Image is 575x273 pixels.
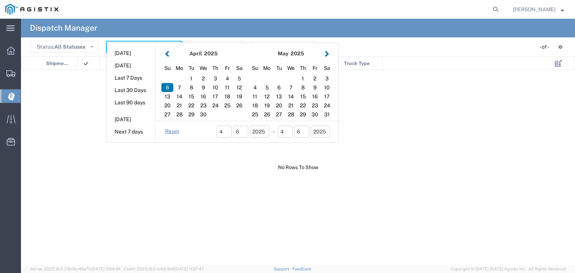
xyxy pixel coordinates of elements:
[221,101,233,110] div: 25
[278,126,293,138] input: mm
[173,110,185,119] div: 28
[185,74,197,83] div: 1
[161,110,173,119] div: 27
[173,92,185,101] div: 14
[249,62,261,74] div: Sunday
[107,47,155,59] button: [DATE]
[297,110,309,119] div: 29
[285,83,297,92] div: 7
[344,57,370,70] span: Truck Type
[278,50,289,56] strong: May
[197,83,209,92] div: 9
[233,62,245,74] div: Saturday
[209,62,221,74] div: Thursday
[30,41,99,53] button: Status:All Statuses
[161,83,173,92] div: 6
[539,43,553,51] div: - of -
[294,126,309,138] input: dd
[30,267,121,271] span: Server: 2025.16.0-21b0bc45e7b
[285,101,297,110] div: 21
[107,72,155,84] button: Last 7 Days
[297,62,309,74] div: Thursday
[309,101,321,110] div: 23
[209,74,221,83] div: 3
[161,101,173,110] div: 20
[261,110,273,119] div: 26
[273,62,285,74] div: Tuesday
[30,19,97,37] h4: Dispatch Manager
[321,110,333,119] div: 31
[249,92,261,101] div: 11
[309,62,321,74] div: Friday
[185,62,197,74] div: Tuesday
[161,92,173,101] div: 13
[311,126,330,138] input: yyyy
[46,57,69,70] span: Shipment No.
[233,92,245,101] div: 19
[107,114,155,125] button: [DATE]
[297,83,309,92] div: 8
[185,83,197,92] div: 8
[221,62,233,74] div: Friday
[285,110,297,119] div: 28
[273,128,274,135] span: -
[285,92,297,101] div: 14
[221,74,233,83] div: 4
[91,267,121,271] span: [DATE] 11:54:36
[233,126,248,138] input: dd
[204,50,217,56] span: 2025
[189,50,202,56] strong: April
[106,57,142,70] span: Pickup Date and Time
[512,5,565,14] button: [PERSON_NAME]
[233,101,245,110] div: 26
[161,62,173,74] div: Sunday
[249,101,261,110] div: 18
[261,101,273,110] div: 19
[273,110,285,119] div: 27
[173,101,185,110] div: 21
[107,85,155,96] button: Last 30 Days
[197,110,209,119] div: 30
[321,74,333,83] div: 3
[321,62,333,74] div: Saturday
[184,41,243,53] button: Saved Searches
[209,83,221,92] div: 10
[309,74,321,83] div: 2
[261,83,273,92] div: 5
[197,62,209,74] div: Wednesday
[321,101,333,110] div: 24
[197,74,209,83] div: 2
[273,92,285,101] div: 13
[107,97,155,108] button: Last 90 days
[249,83,261,92] div: 4
[185,110,197,119] div: 29
[249,110,261,119] div: 25
[321,92,333,101] div: 17
[165,128,179,135] a: Reset
[451,266,566,272] span: Copyright © [DATE]-[DATE] Agistix Inc., All Rights Reserved
[197,92,209,101] div: 16
[309,110,321,119] div: 30
[261,92,273,101] div: 12
[292,267,311,271] a: Feedback
[297,101,309,110] div: 22
[273,83,285,92] div: 6
[250,126,269,138] input: yyyy
[173,62,185,74] div: Monday
[221,83,233,92] div: 11
[107,126,155,138] button: Next 7 days
[290,50,304,56] span: 2025
[185,92,197,101] div: 15
[197,101,209,110] div: 23
[297,74,309,83] div: 1
[217,126,232,138] input: mm
[513,5,556,13] span: Lorretta Ayala
[309,92,321,101] div: 16
[124,267,204,271] span: Client: 2025.16.0-b4dc8a9
[5,4,58,15] img: logo
[233,74,245,83] div: 5
[209,92,221,101] div: 17
[274,267,292,271] a: Support
[309,83,321,92] div: 9
[173,83,185,92] div: 7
